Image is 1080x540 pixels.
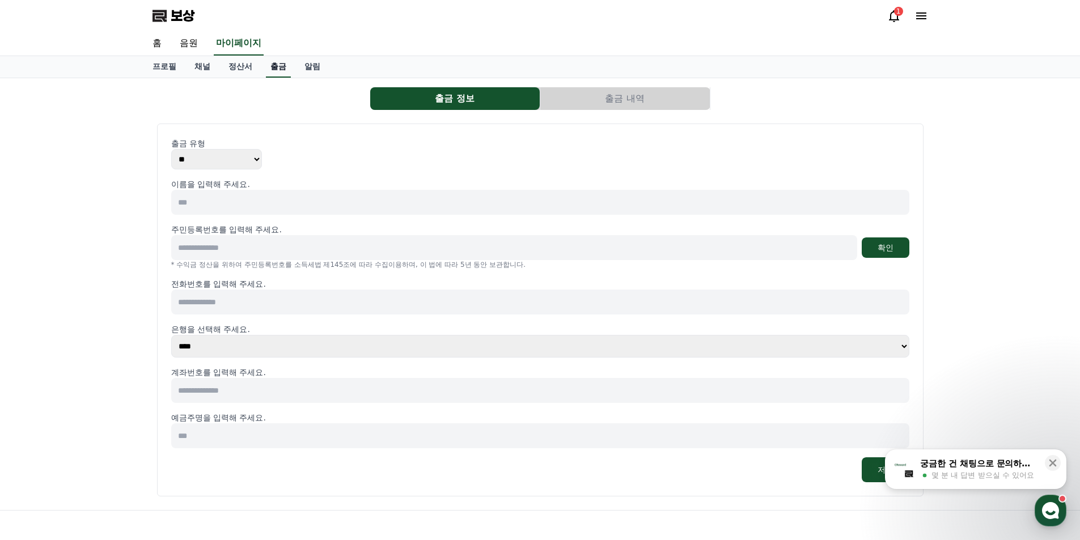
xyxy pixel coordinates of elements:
font: 보상 [171,8,194,24]
p: 출금 유형 [171,138,909,149]
button: 출금 내역 [540,87,710,110]
font: 1 [896,7,901,15]
font: 채널 [194,62,210,71]
a: 1 [887,9,901,23]
a: 채널 [185,56,219,78]
p: 이름을 입력해 주세요. [171,178,909,190]
p: 전화번호를 입력해 주세요. [171,278,909,290]
a: 알림 [295,56,329,78]
span: 홈 [36,376,43,385]
p: 은행을 선택해 주세요. [171,324,909,335]
a: 홈 [143,32,171,56]
font: 정산서 [228,62,252,71]
p: * 수익금 정산을 위하여 주민등록번호를 소득세법 제145조에 따라 수집이용하며, 이 법에 따라 5년 동안 보관합니다. [171,260,909,269]
span: 설정 [175,376,189,385]
a: 대화 [75,359,146,388]
a: 보상 [153,7,194,25]
p: 계좌번호를 입력해 주세요. [171,367,909,378]
p: 주민등록번호를 입력해 주세요. [171,224,282,235]
font: 음원 [180,37,198,48]
font: 마이페이지 [216,37,261,48]
p: 예금주명을 입력해 주세요. [171,412,909,423]
a: 마이페이지 [214,32,264,56]
a: 정산서 [219,56,261,78]
a: 설정 [146,359,218,388]
font: 출금 [270,62,286,71]
span: 대화 [104,377,117,386]
font: 홈 [153,37,162,48]
a: 출금 [266,56,291,78]
button: 출금 정보 [370,87,540,110]
a: 음원 [171,32,207,56]
button: 저장 [862,457,909,482]
font: 프로필 [153,62,176,71]
a: 홈 [3,359,75,388]
button: 확인 [862,237,909,258]
a: 프로필 [143,56,185,78]
font: 알림 [304,62,320,71]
